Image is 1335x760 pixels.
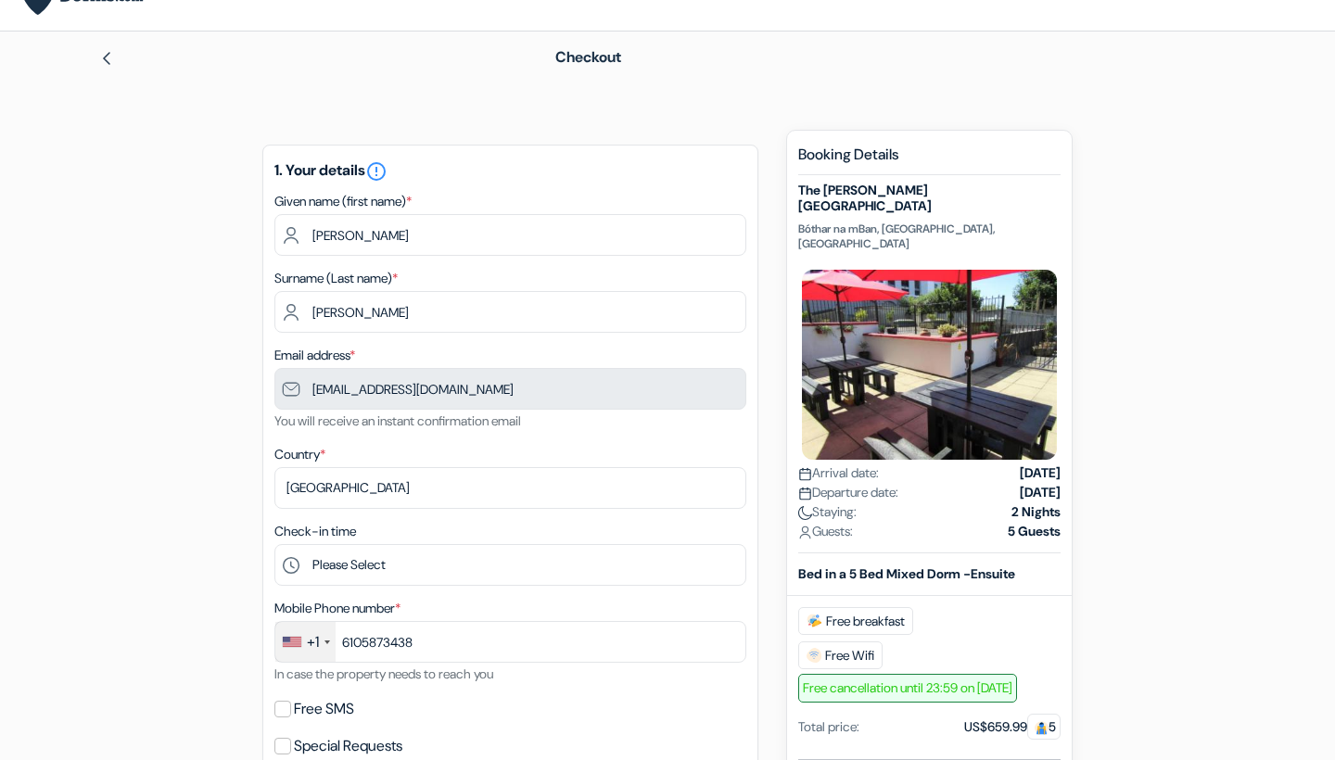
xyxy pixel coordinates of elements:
[1011,502,1061,522] strong: 2 Nights
[798,526,812,539] img: user_icon.svg
[798,463,879,483] span: Arrival date:
[274,214,746,256] input: Enter first name
[274,599,400,618] label: Mobile Phone number
[365,160,388,183] i: error_outline
[807,614,822,628] img: free_breakfast.svg
[274,269,398,288] label: Surname (Last name)
[555,47,621,67] span: Checkout
[798,222,1061,251] p: Bóthar na mBan, [GEOGRAPHIC_DATA], [GEOGRAPHIC_DATA]
[964,717,1061,737] div: US$659.99
[274,522,356,541] label: Check-in time
[798,483,898,502] span: Departure date:
[274,291,746,333] input: Enter last name
[1027,714,1061,740] span: 5
[307,631,319,653] div: +1
[274,412,521,429] small: You will receive an instant confirmation email
[274,621,746,663] input: 201-555-0123
[274,445,325,464] label: Country
[798,506,812,520] img: moon.svg
[1020,463,1061,483] strong: [DATE]
[798,522,853,541] span: Guests:
[798,183,1061,214] h5: The [PERSON_NAME] [GEOGRAPHIC_DATA]
[275,622,336,662] div: United States: +1
[798,641,883,669] span: Free Wifi
[798,467,812,481] img: calendar.svg
[1020,483,1061,502] strong: [DATE]
[274,160,746,183] h5: 1. Your details
[99,51,114,66] img: left_arrow.svg
[365,160,388,180] a: error_outline
[274,368,746,410] input: Enter email address
[294,696,354,722] label: Free SMS
[807,648,821,663] img: free_wifi.svg
[798,502,857,522] span: Staying:
[798,146,1061,175] h5: Booking Details
[1008,522,1061,541] strong: 5 Guests
[274,665,493,682] small: In case the property needs to reach you
[798,565,1015,582] b: Bed in a 5 Bed Mixed Dorm -Ensuite
[798,607,913,635] span: Free breakfast
[798,674,1017,703] span: Free cancellation until 23:59 on [DATE]
[798,717,859,737] div: Total price:
[274,346,355,365] label: Email address
[294,733,402,759] label: Special Requests
[798,487,812,500] img: calendar.svg
[1035,721,1049,735] img: guest.svg
[274,192,412,211] label: Given name (first name)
